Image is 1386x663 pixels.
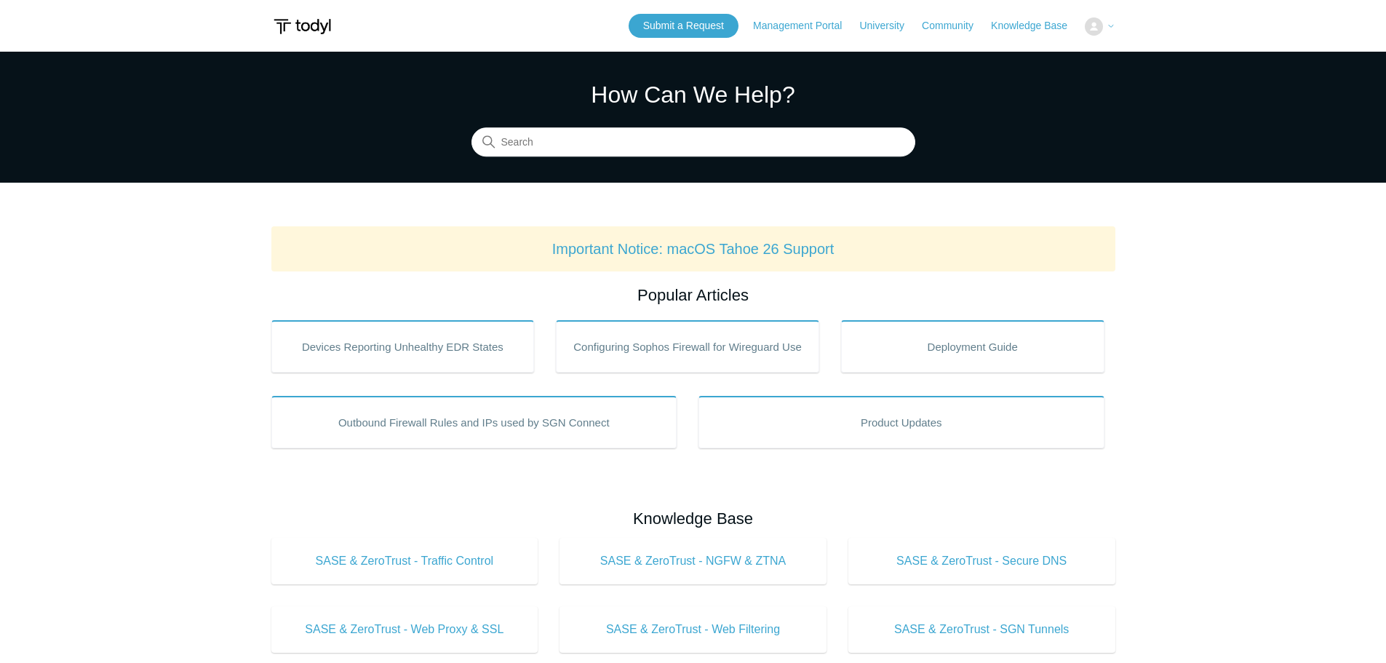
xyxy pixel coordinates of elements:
a: SASE & ZeroTrust - SGN Tunnels [848,606,1115,653]
a: Devices Reporting Unhealthy EDR States [271,320,535,373]
a: Configuring Sophos Firewall for Wireguard Use [556,320,819,373]
h1: How Can We Help? [471,77,915,112]
h2: Popular Articles [271,283,1115,307]
a: Submit a Request [629,14,738,38]
a: Product Updates [698,396,1104,448]
a: Outbound Firewall Rules and IPs used by SGN Connect [271,396,677,448]
a: SASE & ZeroTrust - Web Proxy & SSL [271,606,538,653]
a: Deployment Guide [841,320,1104,373]
a: SASE & ZeroTrust - Web Filtering [559,606,827,653]
span: SASE & ZeroTrust - Secure DNS [870,552,1094,570]
a: Management Portal [753,18,856,33]
span: SASE & ZeroTrust - Web Filtering [581,621,805,638]
span: SASE & ZeroTrust - Traffic Control [293,552,517,570]
a: SASE & ZeroTrust - Secure DNS [848,538,1115,584]
h2: Knowledge Base [271,507,1115,531]
img: Todyl Support Center Help Center home page [271,13,333,40]
a: University [859,18,918,33]
span: SASE & ZeroTrust - Web Proxy & SSL [293,621,517,638]
a: SASE & ZeroTrust - NGFW & ZTNA [559,538,827,584]
a: Knowledge Base [991,18,1082,33]
a: Important Notice: macOS Tahoe 26 Support [552,241,835,257]
span: SASE & ZeroTrust - SGN Tunnels [870,621,1094,638]
a: SASE & ZeroTrust - Traffic Control [271,538,538,584]
span: SASE & ZeroTrust - NGFW & ZTNA [581,552,805,570]
input: Search [471,128,915,157]
a: Community [922,18,988,33]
